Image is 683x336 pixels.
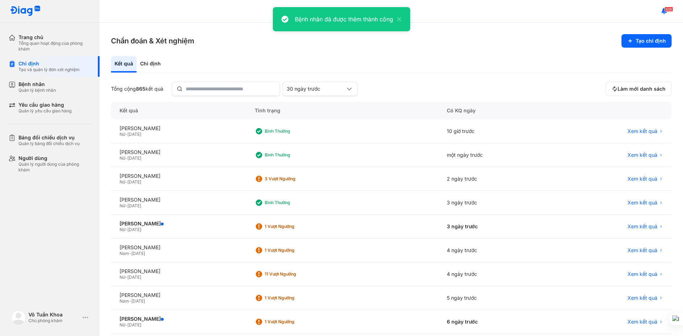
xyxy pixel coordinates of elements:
[120,220,238,227] div: [PERSON_NAME]
[438,191,555,215] div: 3 ngày trước
[111,36,194,46] h3: Chẩn đoán & Xét nghiệm
[18,134,80,141] div: Bảng đối chiếu dịch vụ
[18,60,80,67] div: Chỉ định
[628,176,657,182] span: Xem kết quả
[131,298,145,304] span: [DATE]
[127,322,141,327] span: [DATE]
[628,319,657,325] span: Xem kết quả
[18,34,91,41] div: Trang chủ
[18,108,72,114] div: Quản lý yêu cầu giao hàng
[125,322,127,327] span: -
[120,125,238,132] div: [PERSON_NAME]
[111,86,163,92] div: Tổng cộng kết quả
[120,155,125,161] span: Nữ
[438,143,555,167] div: một ngày trước
[438,119,555,143] div: 10 giờ trước
[111,102,246,119] div: Kết quả
[665,7,673,12] span: 508
[628,271,657,277] span: Xem kết quả
[265,319,322,325] div: 1 Vượt ngưỡng
[120,322,125,327] span: Nữ
[18,41,91,52] div: Tổng quan hoạt động của phòng khám
[628,128,657,134] span: Xem kết quả
[265,200,322,206] div: Bình thường
[18,141,80,146] div: Quản lý bảng đối chiếu dịch vụ
[265,224,322,229] div: 1 Vượt ngưỡng
[606,82,672,96] button: Làm mới danh sách
[438,102,555,119] div: Có KQ ngày
[136,86,145,92] span: 865
[127,155,141,161] span: [DATE]
[287,86,345,92] div: 30 ngày trước
[438,262,555,286] div: 4 ngày trước
[628,295,657,301] span: Xem kết quả
[127,132,141,137] span: [DATE]
[120,298,129,304] span: Nam
[127,274,141,280] span: [DATE]
[438,310,555,334] div: 6 ngày trước
[18,161,91,173] div: Quản lý người dùng của phòng khám
[246,102,438,119] div: Tình trạng
[621,34,672,48] button: Tạo chỉ định
[120,316,238,322] div: [PERSON_NAME]
[127,227,141,232] span: [DATE]
[265,128,322,134] div: Bình thường
[10,6,41,17] img: logo
[129,251,131,256] span: -
[125,227,127,232] span: -
[131,251,145,256] span: [DATE]
[120,244,238,251] div: [PERSON_NAME]
[125,155,127,161] span: -
[628,247,657,254] span: Xem kết quả
[137,56,164,73] div: Chỉ định
[18,67,80,73] div: Tạo và quản lý đơn xét nghiệm
[618,86,666,92] span: Làm mới danh sách
[120,179,125,185] span: Nữ
[120,274,125,280] span: Nữ
[120,251,129,256] span: Nam
[265,271,322,277] div: 11 Vượt ngưỡng
[18,155,91,161] div: Người dùng
[120,292,238,298] div: [PERSON_NAME]
[438,215,555,239] div: 3 ngày trước
[628,223,657,230] span: Xem kết quả
[125,274,127,280] span: -
[11,310,26,325] img: logo
[265,176,322,182] div: 3 Vượt ngưỡng
[127,203,141,208] span: [DATE]
[28,318,80,324] div: Chủ phòng khám
[120,227,125,232] span: Nữ
[295,15,393,23] div: Bệnh nhân đã được thêm thành công
[438,286,555,310] div: 5 ngày trước
[393,15,402,23] button: close
[125,203,127,208] span: -
[120,149,238,155] div: [PERSON_NAME]
[120,132,125,137] span: Nữ
[18,102,72,108] div: Yêu cầu giao hàng
[628,152,657,158] span: Xem kết quả
[125,132,127,137] span: -
[265,247,322,253] div: 1 Vượt ngưỡng
[120,173,238,179] div: [PERSON_NAME]
[438,239,555,262] div: 4 ngày trước
[120,203,125,208] span: Nữ
[265,152,322,158] div: Bình thường
[28,311,80,318] div: Võ Tuấn Khoa
[111,56,137,73] div: Kết quả
[120,268,238,274] div: [PERSON_NAME]
[18,87,56,93] div: Quản lý bệnh nhân
[129,298,131,304] span: -
[265,295,322,301] div: 1 Vượt ngưỡng
[18,81,56,87] div: Bệnh nhân
[628,199,657,206] span: Xem kết quả
[438,167,555,191] div: 2 ngày trước
[127,179,141,185] span: [DATE]
[125,179,127,185] span: -
[120,197,238,203] div: [PERSON_NAME]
